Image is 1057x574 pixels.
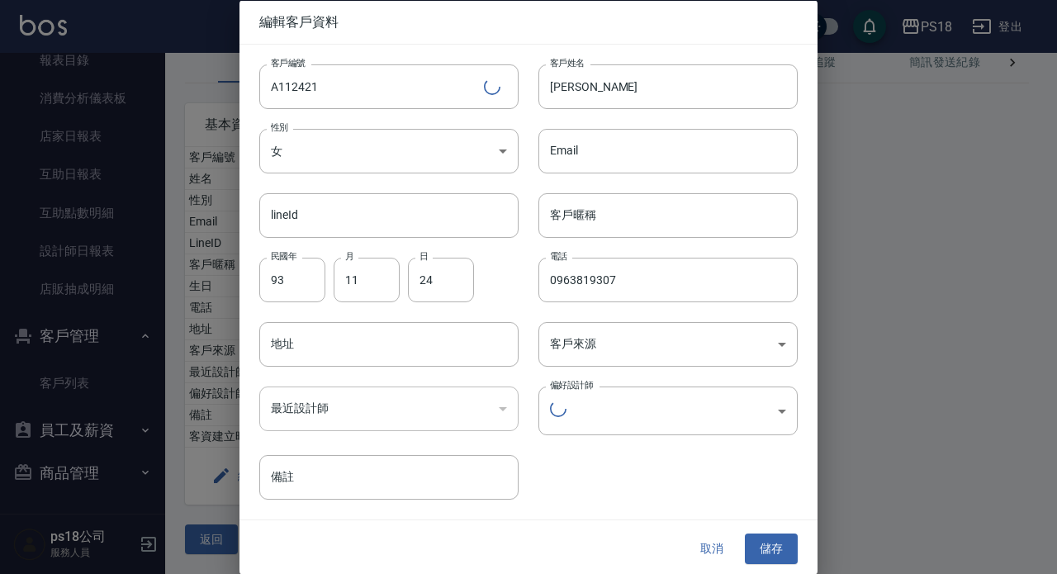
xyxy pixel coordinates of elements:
[345,249,353,262] label: 月
[271,249,296,262] label: 民國年
[745,534,798,564] button: 儲存
[550,56,585,69] label: 客戶姓名
[550,249,567,262] label: 電話
[259,13,798,30] span: 編輯客戶資料
[550,379,593,391] label: 偏好設計師
[419,249,428,262] label: 日
[685,534,738,564] button: 取消
[271,121,288,133] label: 性別
[259,128,519,173] div: 女
[271,56,306,69] label: 客戶編號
